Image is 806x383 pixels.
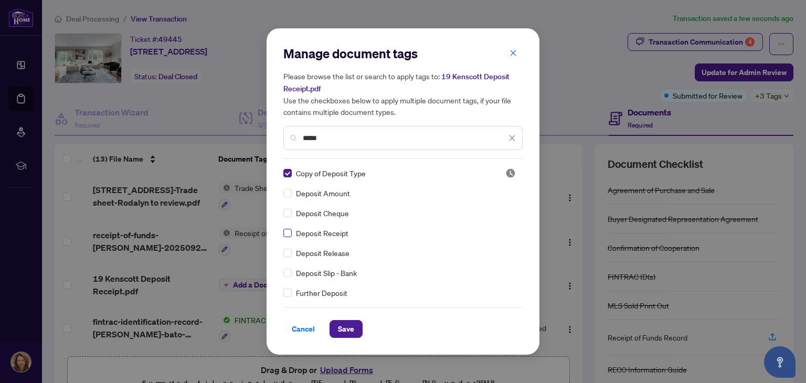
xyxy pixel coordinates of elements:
[283,45,523,62] h2: Manage document tags
[330,320,363,338] button: Save
[764,346,796,378] button: Open asap
[296,227,348,239] span: Deposit Receipt
[296,167,366,179] span: Copy of Deposit Type
[508,134,516,142] span: close
[283,70,523,118] h5: Please browse the list or search to apply tags to: Use the checkboxes below to apply multiple doc...
[296,207,349,219] span: Deposit Cheque
[292,321,315,337] span: Cancel
[283,320,323,338] button: Cancel
[296,247,349,259] span: Deposit Release
[338,321,354,337] span: Save
[505,168,516,178] span: Pending Review
[505,168,516,178] img: status
[296,187,350,199] span: Deposit Amount
[510,49,517,57] span: close
[296,287,347,299] span: Further Deposit
[296,267,357,279] span: Deposit Slip - Bank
